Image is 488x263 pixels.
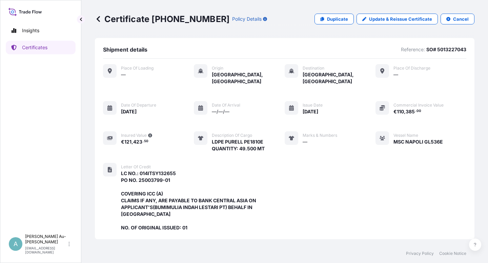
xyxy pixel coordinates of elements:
[121,133,147,138] span: Insured Value
[232,16,262,22] p: Policy Details
[393,102,444,108] span: Commercial Invoice Value
[453,16,469,22] p: Cancel
[212,108,229,115] span: —/—/—
[416,110,421,112] span: 00
[121,102,156,108] span: Date of departure
[401,46,425,53] p: Reference:
[393,65,430,71] span: Place of discharge
[133,139,142,144] span: 423
[131,139,133,144] span: ,
[327,16,348,22] p: Duplicate
[6,24,76,37] a: Insights
[212,65,223,71] span: Origin
[357,14,438,24] a: Update & Reissue Certificate
[121,139,124,144] span: €
[22,27,39,34] p: Insights
[143,140,144,143] span: .
[393,138,443,145] span: MSC NAPOLI GL536E
[103,46,147,53] span: Shipment details
[303,71,375,85] span: [GEOGRAPHIC_DATA], [GEOGRAPHIC_DATA]
[303,65,324,71] span: Destination
[212,102,240,108] span: Date of arrival
[212,133,252,138] span: Description of cargo
[303,108,318,115] span: [DATE]
[95,14,229,24] p: Certificate [PHONE_NUMBER]
[303,133,337,138] span: Marks & Numbers
[314,14,354,24] a: Duplicate
[22,44,47,51] p: Certificates
[393,109,397,114] span: €
[212,71,285,85] span: [GEOGRAPHIC_DATA], [GEOGRAPHIC_DATA]
[404,109,406,114] span: ,
[426,46,466,53] p: SO# 5013227043
[6,41,76,54] a: Certificates
[14,241,18,247] span: A
[25,234,67,245] p: [PERSON_NAME] Au-[PERSON_NAME]
[397,109,404,114] span: 110
[303,138,307,145] span: —
[212,138,265,152] span: LDPE PURELL PE1810E QUANTITY: 49.500 MT
[303,102,323,108] span: Issue Date
[121,164,151,170] span: Letter of Credit
[121,170,285,231] span: LC NO.: 014ITSY132655 PO NO. 25003799-01 COVERING ICC (A) CLAIMS IF ANY, ARE PAYABLE TO BANK CENT...
[439,251,466,256] a: Cookie Notice
[121,65,154,71] span: Place of Loading
[144,140,148,143] span: 50
[406,109,415,114] span: 385
[393,133,418,138] span: Vessel Name
[124,139,131,144] span: 121
[25,246,67,254] p: [EMAIL_ADDRESS][DOMAIN_NAME]
[121,108,137,115] span: [DATE]
[441,14,474,24] button: Cancel
[121,71,126,78] span: —
[406,251,434,256] a: Privacy Policy
[369,16,432,22] p: Update & Reissue Certificate
[393,71,398,78] span: —
[415,110,416,112] span: .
